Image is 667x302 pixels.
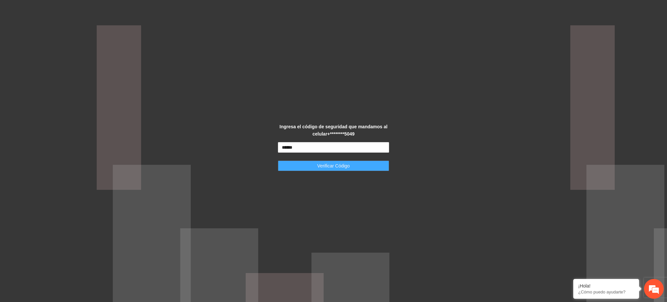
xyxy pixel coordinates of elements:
[3,180,125,203] textarea: Escriba su mensaje y pulse “Intro”
[108,3,124,19] div: Minimizar ventana de chat en vivo
[278,161,389,171] button: Verificar Código
[578,283,634,289] div: ¡Hola!
[578,289,634,294] p: ¿Cómo puedo ayudarte?
[280,124,387,137] strong: Ingresa el código de seguridad que mandamos al celular +********5049
[38,88,91,154] span: Estamos en línea.
[317,162,350,169] span: Verificar Código
[34,34,111,42] div: Chatee con nosotros ahora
